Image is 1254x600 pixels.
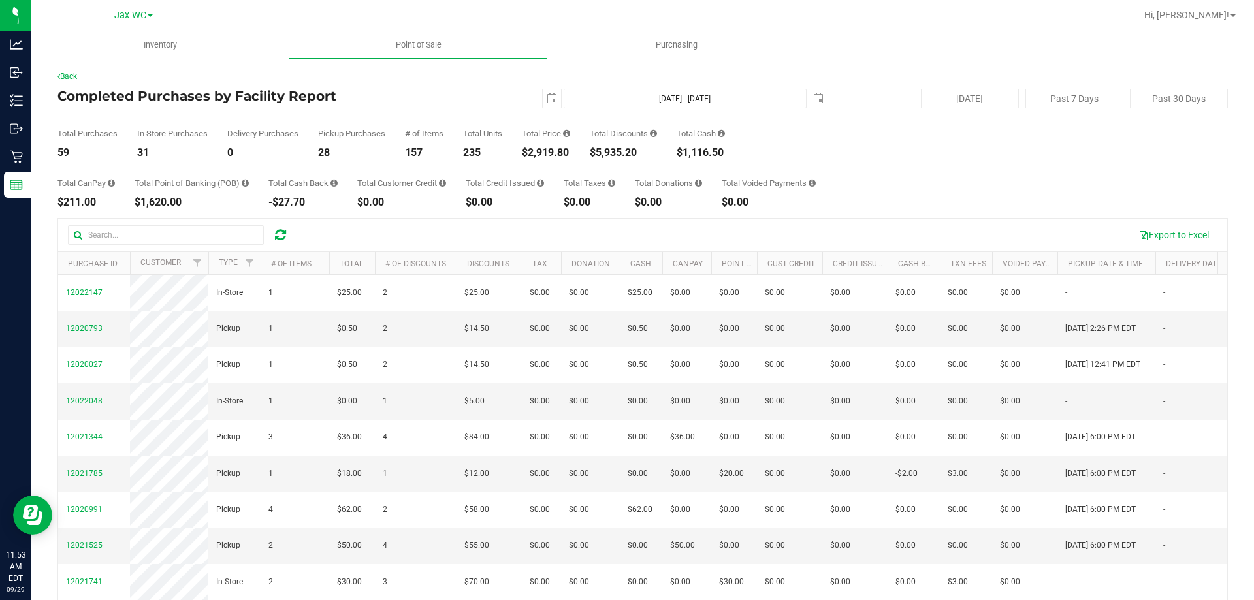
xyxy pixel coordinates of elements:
span: 1 [383,395,387,407]
span: $0.00 [830,323,850,335]
span: $84.00 [464,431,489,443]
span: $0.50 [337,358,357,371]
a: Credit Issued [833,259,887,268]
span: $0.00 [1000,467,1020,480]
div: Total CanPay [57,179,115,187]
a: Cust Credit [767,259,815,268]
span: - [1065,576,1067,588]
span: $0.00 [670,287,690,299]
span: $0.00 [628,395,648,407]
span: - [1065,395,1067,407]
span: $62.00 [337,503,362,516]
div: In Store Purchases [137,129,208,138]
span: $0.00 [530,431,550,443]
i: Sum of the cash-back amounts from rounded-up electronic payments for all purchases in the date ra... [330,179,338,187]
span: 12022147 [66,288,103,297]
span: $0.00 [530,467,550,480]
input: Search... [68,225,264,245]
span: - [1163,503,1165,516]
a: Type [219,258,238,267]
div: 59 [57,148,118,158]
a: CanPay [673,259,703,268]
span: $55.00 [464,539,489,552]
span: $0.00 [719,539,739,552]
span: $0.00 [628,539,648,552]
span: - [1163,576,1165,588]
span: $0.00 [530,503,550,516]
span: $0.00 [670,576,690,588]
button: Past 30 Days [1130,89,1228,108]
span: $25.00 [337,287,362,299]
span: $50.00 [337,539,362,552]
span: $0.00 [670,358,690,371]
i: Sum of the successful, non-voided cash payment transactions for all purchases in the date range. ... [718,129,725,138]
span: $0.00 [719,503,739,516]
span: - [1163,431,1165,443]
span: $0.00 [895,503,916,516]
span: 2 [383,358,387,371]
span: 1 [383,467,387,480]
span: $0.00 [1000,539,1020,552]
div: -$27.70 [268,197,338,208]
a: Tax [532,259,547,268]
span: $0.00 [530,539,550,552]
span: $0.00 [569,467,589,480]
span: $0.00 [830,358,850,371]
a: Cash Back [898,259,941,268]
span: $0.00 [948,358,968,371]
span: $0.00 [569,287,589,299]
div: 31 [137,148,208,158]
span: 1 [268,323,273,335]
span: $0.00 [719,323,739,335]
a: Cash [630,259,651,268]
div: $1,116.50 [677,148,725,158]
a: # of Items [271,259,312,268]
span: $25.00 [628,287,652,299]
i: Sum of all account credit issued for all refunds from returned purchases in the date range. [537,179,544,187]
span: $0.00 [670,323,690,335]
span: 2 [383,287,387,299]
a: Discounts [467,259,509,268]
span: Pickup [216,467,240,480]
span: Hi, [PERSON_NAME]! [1144,10,1229,20]
div: Total Units [463,129,502,138]
span: 12020991 [66,505,103,514]
span: $18.00 [337,467,362,480]
span: $0.50 [337,323,357,335]
span: $14.50 [464,358,489,371]
span: Pickup [216,431,240,443]
span: $0.00 [569,539,589,552]
span: $0.00 [670,467,690,480]
button: Past 7 Days [1025,89,1123,108]
span: $0.00 [719,287,739,299]
span: $0.00 [948,323,968,335]
span: $0.00 [719,395,739,407]
div: 0 [227,148,298,158]
span: 1 [268,358,273,371]
div: $0.00 [635,197,702,208]
div: $0.00 [722,197,816,208]
span: - [1163,539,1165,552]
span: 1 [268,395,273,407]
span: $36.00 [337,431,362,443]
span: $0.00 [895,576,916,588]
span: $0.50 [628,358,648,371]
span: $0.00 [628,576,648,588]
span: $0.00 [1000,395,1020,407]
span: - [1163,323,1165,335]
span: $0.00 [830,503,850,516]
inline-svg: Inbound [10,66,23,79]
inline-svg: Reports [10,178,23,191]
span: Pickup [216,323,240,335]
span: $0.00 [830,576,850,588]
div: $5,935.20 [590,148,657,158]
inline-svg: Analytics [10,38,23,51]
span: 3 [268,431,273,443]
span: $0.00 [948,539,968,552]
span: $0.00 [1000,358,1020,371]
span: $14.50 [464,323,489,335]
a: Customer [140,258,181,267]
p: 09/29 [6,584,25,594]
i: Sum of the successful, non-voided CanPay payment transactions for all purchases in the date range. [108,179,115,187]
span: $0.00 [719,358,739,371]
